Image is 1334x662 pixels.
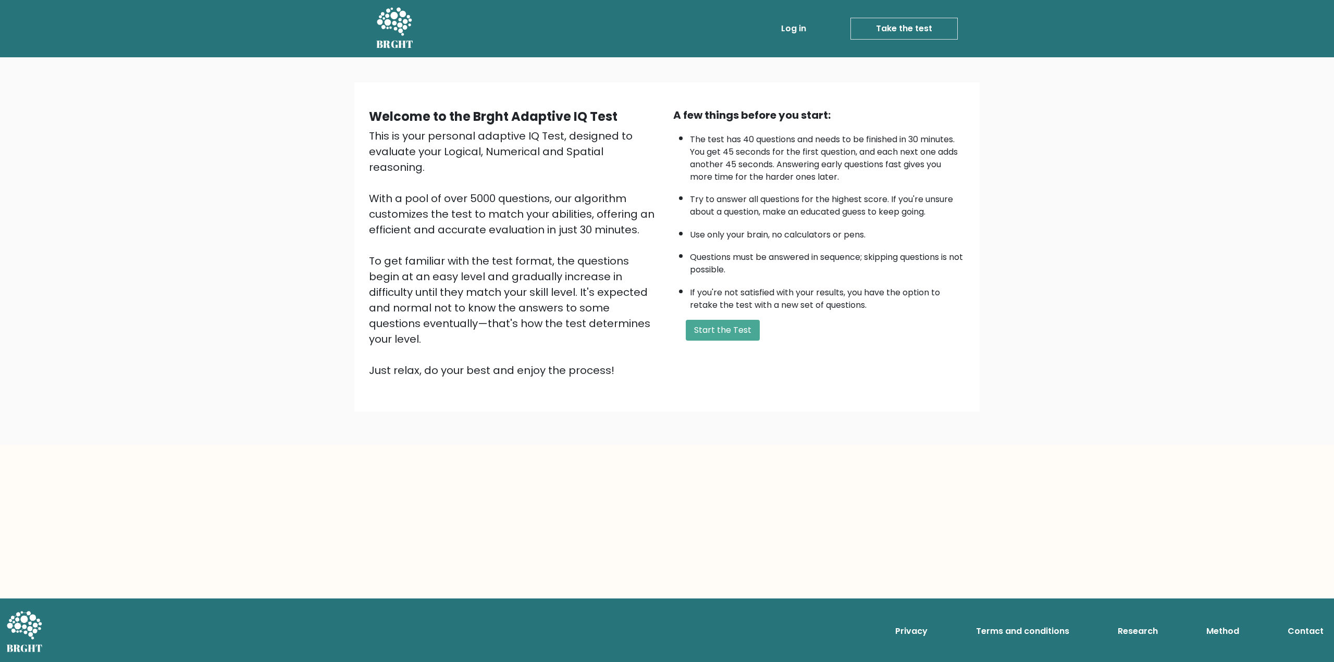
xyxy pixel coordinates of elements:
a: Terms and conditions [972,621,1073,642]
li: If you're not satisfied with your results, you have the option to retake the test with a new set ... [690,281,965,311]
li: Questions must be answered in sequence; skipping questions is not possible. [690,246,965,276]
a: Research [1114,621,1162,642]
h5: BRGHT [376,38,414,51]
a: Method [1202,621,1243,642]
b: Welcome to the Brght Adaptive IQ Test [369,108,617,125]
a: BRGHT [376,4,414,53]
a: Privacy [891,621,932,642]
li: Use only your brain, no calculators or pens. [690,223,965,241]
a: Contact [1283,621,1328,642]
li: The test has 40 questions and needs to be finished in 30 minutes. You get 45 seconds for the firs... [690,128,965,183]
a: Take the test [850,18,958,40]
div: A few things before you start: [673,107,965,123]
button: Start the Test [686,320,760,341]
li: Try to answer all questions for the highest score. If you're unsure about a question, make an edu... [690,188,965,218]
a: Log in [777,18,810,39]
div: This is your personal adaptive IQ Test, designed to evaluate your Logical, Numerical and Spatial ... [369,128,661,378]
